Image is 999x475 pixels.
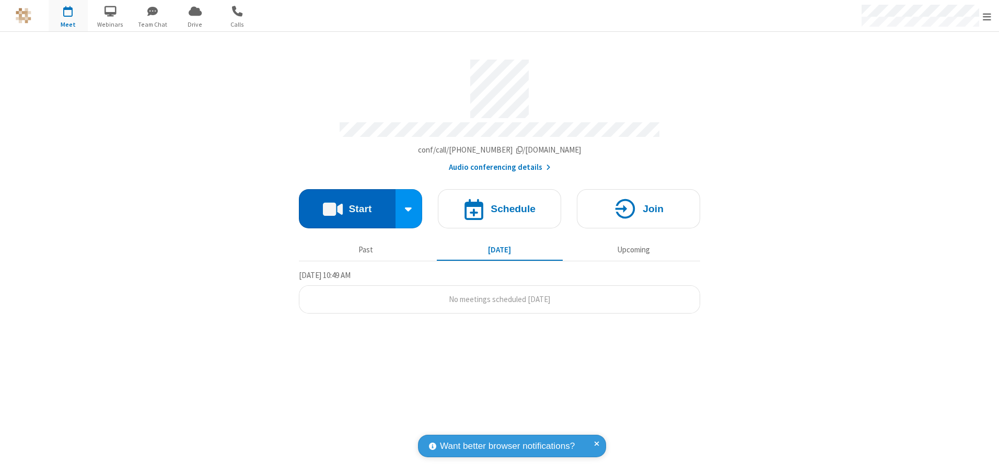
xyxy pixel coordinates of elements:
button: [DATE] [437,240,563,260]
button: Upcoming [571,240,696,260]
span: [DATE] 10:49 AM [299,270,351,280]
span: Webinars [91,20,130,29]
section: Account details [299,52,700,173]
span: No meetings scheduled [DATE] [449,294,550,304]
div: Start conference options [396,189,423,228]
h4: Schedule [491,204,536,214]
button: Past [303,240,429,260]
button: Start [299,189,396,228]
span: Copy my meeting room link [418,145,582,155]
span: Team Chat [133,20,172,29]
button: Join [577,189,700,228]
section: Today's Meetings [299,269,700,314]
button: Audio conferencing details [449,161,551,173]
span: Drive [176,20,215,29]
img: QA Selenium DO NOT DELETE OR CHANGE [16,8,31,24]
h4: Start [349,204,371,214]
h4: Join [643,204,664,214]
button: Schedule [438,189,561,228]
button: Copy my meeting room linkCopy my meeting room link [418,144,582,156]
span: Want better browser notifications? [440,439,575,453]
span: Calls [218,20,257,29]
span: Meet [49,20,88,29]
